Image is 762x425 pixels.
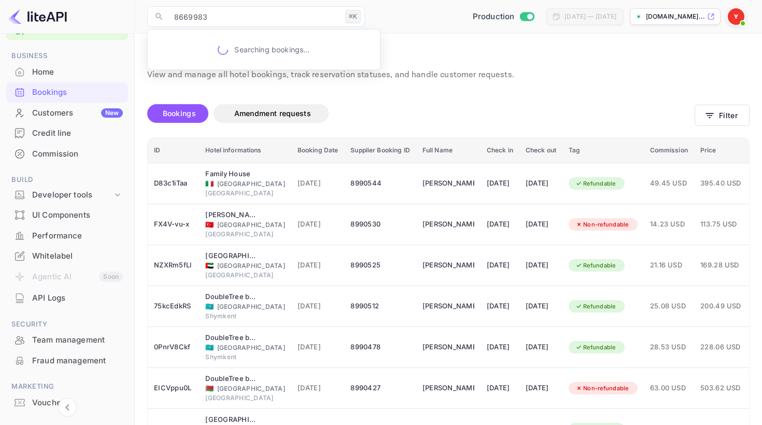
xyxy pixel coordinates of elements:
div: VLADISLAV DUBROVSKII [422,216,474,233]
span: Business [6,50,128,62]
span: Amendment requests [234,109,311,118]
div: [DATE] [487,298,513,315]
span: 21.16 USD [650,260,688,271]
span: 200.49 USD [700,301,752,312]
div: [DATE] [526,339,556,356]
div: [GEOGRAPHIC_DATA] [205,302,285,311]
span: 113.75 USD [700,219,752,230]
span: Security [6,319,128,330]
div: [GEOGRAPHIC_DATA] [205,271,285,280]
span: Türkiye [205,221,214,228]
button: Collapse navigation [58,398,77,417]
a: Credit line [6,123,128,143]
div: API Logs [32,292,123,304]
div: Commission [32,148,123,160]
p: Searching bookings... [234,44,309,55]
a: CustomersNew [6,103,128,122]
div: Developer tools [6,186,128,204]
span: [DATE] [298,342,338,353]
div: Non-refundable [569,218,636,231]
span: [DATE] [298,382,338,394]
div: Rove City Walk [205,251,257,261]
span: Bookings [163,109,196,118]
div: API Logs [6,288,128,308]
div: [GEOGRAPHIC_DATA] [205,179,285,189]
span: 169.28 USD [700,260,752,271]
div: 8990427 [350,380,410,396]
th: Tag [562,138,644,163]
div: [GEOGRAPHIC_DATA] [205,343,285,352]
a: UI Components [6,205,128,224]
div: New [101,108,123,118]
th: Supplier Booking ID [344,138,416,163]
a: Bookings [6,82,128,102]
th: Commission [644,138,694,163]
div: 8990525 [350,257,410,274]
div: [GEOGRAPHIC_DATA] [205,393,285,403]
input: Search (e.g. bookings, documentation) [168,6,341,27]
div: Grand Hotel Yerevan [205,415,257,425]
div: [DATE] [487,216,513,233]
div: Credit line [6,123,128,144]
span: 25.08 USD [650,301,688,312]
div: Non-refundable [569,382,636,395]
div: Mikhail Metlyaev [422,380,474,396]
div: 8990544 [350,175,410,192]
th: Hotel informations [199,138,291,163]
a: Whitelabel [6,246,128,265]
div: Shymkent [205,352,285,362]
div: Performance [32,230,123,242]
div: NZXRm5fLl [154,257,193,274]
span: 228.06 USD [700,342,752,353]
span: Kazakhstan [205,303,214,310]
span: Italy [205,180,214,187]
p: [DOMAIN_NAME]... [646,12,705,21]
div: Family House [205,169,257,179]
div: Refundable [569,341,623,354]
span: United Arab Emirates [205,262,214,269]
a: Performance [6,226,128,245]
div: Team management [6,330,128,350]
div: [DATE] [487,175,513,192]
span: [DATE] [298,219,338,230]
th: Price [694,138,758,163]
button: Filter [695,105,750,126]
div: [DATE] [526,216,556,233]
div: [DATE] [487,380,513,396]
div: Shymkent [205,311,285,321]
div: DoubleTree by Hilton Hotel Minsk [205,374,257,384]
span: 503.62 USD [700,382,752,394]
div: Vouchers [6,393,128,413]
span: 395.40 USD [700,178,752,189]
th: Full Name [416,138,481,163]
span: 63.00 USD [650,382,688,394]
div: [DATE] [526,380,556,396]
div: 75kcEdkRS [154,298,193,315]
a: Commission [6,144,128,163]
div: Team management [32,334,123,346]
div: D83c1iTaa [154,175,193,192]
span: [DATE] [298,260,338,271]
div: [DATE] [487,257,513,274]
span: 14.23 USD [650,219,688,230]
div: Bookings [6,82,128,103]
div: Home [32,66,123,78]
div: [DATE] [526,175,556,192]
a: Vouchers [6,393,128,412]
div: Fraud management [32,355,123,367]
div: Performance [6,226,128,246]
div: [GEOGRAPHIC_DATA] [205,220,285,230]
div: 8990512 [350,298,410,315]
div: ⌘K [345,10,361,23]
div: [DATE] [526,257,556,274]
div: Denis Aleksandrov [422,339,474,356]
a: Team management [6,330,128,349]
div: Switch to Sandbox mode [469,11,539,23]
div: Kristina Vydrenkova [422,175,474,192]
img: LiteAPI logo [8,8,67,25]
div: Refundable [569,300,623,313]
span: Build [6,174,128,186]
div: [GEOGRAPHIC_DATA] [205,261,285,271]
div: Whitelabel [32,250,123,262]
div: 8990530 [350,216,410,233]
